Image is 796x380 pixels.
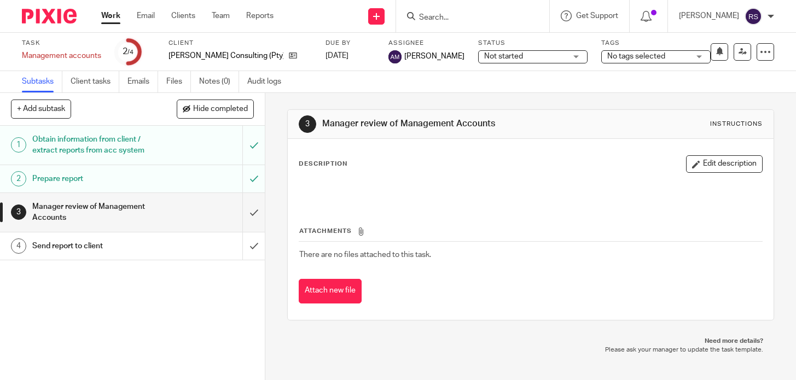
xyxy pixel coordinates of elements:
[478,39,588,48] label: Status
[299,115,316,133] div: 3
[166,71,191,92] a: Files
[32,238,165,254] h1: Send report to client
[32,198,165,226] h1: Manager review of Management Accounts
[127,49,133,55] small: /4
[601,39,711,48] label: Tags
[247,71,289,92] a: Audit logs
[246,10,274,21] a: Reports
[326,52,348,60] span: [DATE]
[418,13,516,23] input: Search
[11,137,26,153] div: 1
[298,346,763,354] p: Please ask your manager to update the task template.
[212,10,230,21] a: Team
[11,204,26,220] div: 3
[169,50,283,61] p: [PERSON_NAME] Consulting (Pty) Ltd
[127,71,158,92] a: Emails
[299,228,352,234] span: Attachments
[299,251,431,259] span: There are no files attached to this task.
[322,118,554,130] h1: Manager review of Management Accounts
[607,52,665,60] span: No tags selected
[710,120,763,128] div: Instructions
[388,39,464,48] label: Assignee
[679,10,739,21] p: [PERSON_NAME]
[71,71,119,92] a: Client tasks
[299,279,362,303] button: Attach new file
[22,71,62,92] a: Subtasks
[22,39,101,48] label: Task
[193,105,248,114] span: Hide completed
[199,71,239,92] a: Notes (0)
[298,337,763,346] p: Need more details?
[11,238,26,254] div: 4
[326,39,375,48] label: Due by
[32,131,165,159] h1: Obtain information from client / extract reports from acc system
[388,50,402,63] img: svg%3E
[177,100,254,118] button: Hide completed
[171,10,195,21] a: Clients
[484,52,523,60] span: Not started
[299,160,347,168] p: Description
[576,12,618,20] span: Get Support
[169,39,312,48] label: Client
[11,100,71,118] button: + Add subtask
[32,171,165,187] h1: Prepare report
[101,10,120,21] a: Work
[22,50,101,61] div: Management accounts
[137,10,155,21] a: Email
[404,51,464,62] span: [PERSON_NAME]
[686,155,763,173] button: Edit description
[11,171,26,186] div: 2
[22,9,77,24] img: Pixie
[123,45,133,58] div: 2
[745,8,762,25] img: svg%3E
